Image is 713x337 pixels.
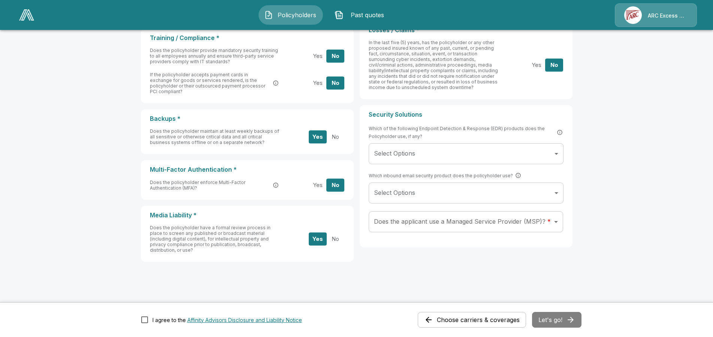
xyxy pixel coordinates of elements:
[264,10,273,19] img: Policyholders Icon
[326,77,344,90] button: No
[329,5,393,25] button: Past quotes IconPast quotes
[624,6,642,24] img: Agency Icon
[556,129,564,136] button: EDR (Endpoint Detection and Response) is a cybersecurity technology that continuously monitors an...
[528,58,546,71] button: Yes
[309,178,327,192] button: Yes
[150,212,345,219] p: Media Liability *
[545,58,563,71] button: No
[369,40,498,90] span: In the last five (5) years, has the policyholder or any other proposed insured known of any past,...
[150,72,271,94] span: If the policyholder accepts payment cards in exchange for goods or services rendered, is the poli...
[259,5,323,25] button: Policyholders IconPolicyholders
[369,143,564,164] div: Without label
[152,316,302,324] div: I agree to the
[648,12,688,19] p: ARC Excess & Surplus
[326,232,344,245] button: No
[514,172,522,179] button: SEG (Secure Email Gateway) is a security solution that filters and scans incoming emails to prote...
[150,166,345,173] p: Multi-Factor Authentication *
[374,150,415,157] span: Select Options
[326,130,344,143] button: No
[276,10,317,19] span: Policyholders
[150,48,278,64] span: Does the policyholder provide mandatory security training to all employees annually and ensure th...
[369,27,564,34] p: Losses / Claims *
[615,3,697,27] a: Agency IconARC Excess & Surplus
[335,10,344,19] img: Past quotes Icon
[187,316,302,324] button: I agree to the
[347,10,388,19] span: Past quotes
[150,115,345,122] p: Backups *
[150,128,279,145] span: Does the policyholder maintain at least weekly backups of all sensitive or otherwise critical dat...
[19,9,34,21] img: AA Logo
[309,232,327,245] button: Yes
[369,183,564,203] div: Without label
[309,49,327,62] button: Yes
[374,189,415,196] span: Select Options
[309,130,327,143] button: Yes
[369,111,564,118] p: Security Solutions
[369,172,522,180] span: Which inbound email security product does the policyholder use?
[326,178,344,192] button: No
[150,180,271,191] span: Does the policyholder enforce Multi-Factor Authentication (MFA)?
[369,125,564,140] span: Which of the following Endpoint Detection & Response (EDR) products does the Policyholder use, if...
[272,79,280,87] button: PCI DSS (Payment Card Industry Data Security Standard) is a set of security standards designed to...
[309,77,327,90] button: Yes
[418,312,526,328] button: Choose carriers & coverages
[150,225,271,253] span: Does the policyholder have a formal review process in place to screen any published or broadcast ...
[272,181,280,189] button: Multi-Factor Authentication (MFA) is a security process that requires users to provide two or mor...
[326,49,344,62] button: No
[150,34,345,42] p: Training / Compliance *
